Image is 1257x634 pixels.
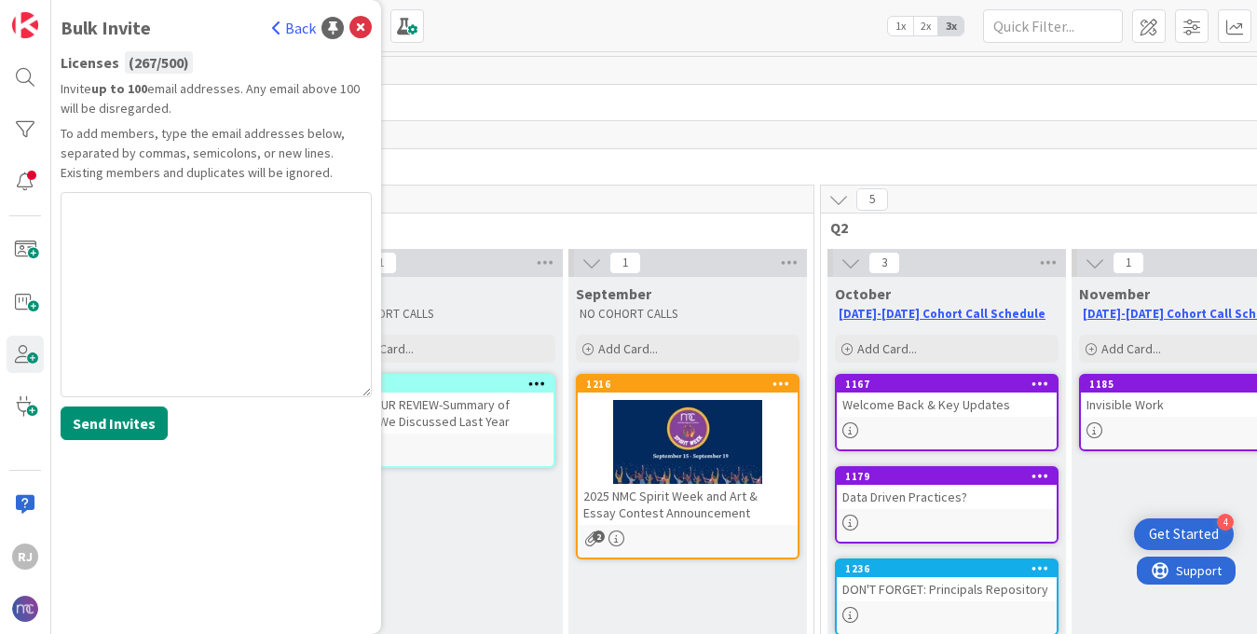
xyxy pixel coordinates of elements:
span: Add Card... [354,340,414,357]
a: [DATE]-[DATE] Cohort Call Schedule [839,306,1045,322]
span: Add Card... [598,340,658,357]
div: 1167 [845,378,1057,391]
input: Quick Filter... [983,9,1123,43]
span: November [1079,284,1150,303]
div: 1159FOR YOUR REVIEW-Summary of Topics We Discussed Last Year [334,376,553,434]
div: RJ [12,544,38,570]
span: 1 [1113,252,1144,274]
span: 1 [609,252,641,274]
div: 1159 [342,378,553,391]
a: 1159FOR YOUR REVIEW-Summary of Topics We Discussed Last Year [332,374,555,468]
a: 1167Welcome Back & Key Updates [835,374,1059,451]
span: Add Card... [857,340,917,357]
div: Open Get Started checklist, remaining modules: 4 [1134,518,1234,550]
div: Get Started [1149,525,1219,544]
span: Licenses [61,51,119,74]
span: 3x [938,17,963,35]
p: NO COHORT CALLS [580,307,796,322]
span: Add Card... [1101,340,1161,357]
p: NO COHORT CALLS [335,307,552,322]
div: FOR YOUR REVIEW-Summary of Topics We Discussed Last Year [334,393,553,434]
div: DON'T FORGET: Principals Repository [837,577,1057,601]
div: 1236DON'T FORGET: Principals Repository [837,560,1057,601]
button: Send Invites [61,407,168,440]
div: Data Driven Practices? [837,485,1057,509]
span: Support [39,3,85,25]
a: 1179Data Driven Practices? [835,466,1059,544]
div: 1167Welcome Back & Key Updates [837,376,1057,417]
div: 12162025 NMC Spirit Week and Art & Essay Contest Announcement [578,376,798,525]
span: 2x [913,17,938,35]
div: Invite email addresses. Any email above 100 will be disregarded. [61,79,372,118]
div: 1179 [845,470,1057,483]
div: To add members, type the email addresses below, separated by commas, semicolons, or new lines. Ex... [61,124,372,183]
div: 1167 [837,376,1057,393]
img: Visit kanbanzone.com [12,12,38,38]
img: avatar [12,596,38,622]
div: 2025 NMC Spirit Week and Art & Essay Contest Announcement [578,484,798,525]
div: 4 [1217,514,1234,531]
div: 1236 [837,560,1057,577]
div: 1216 [586,378,798,391]
div: Bulk Invite [61,14,151,42]
div: 1159 [334,376,553,393]
span: 5 [856,188,888,211]
div: ( 267 / 500 ) [125,51,193,74]
a: Back [272,17,316,39]
span: 3 [868,252,900,274]
div: 1179Data Driven Practices? [837,468,1057,509]
span: October [835,284,891,303]
div: 1236 [845,562,1057,575]
div: 1179 [837,468,1057,485]
span: 2 [593,531,605,543]
span: 1 [365,252,397,274]
div: 1216 [578,376,798,393]
span: 1x [888,17,913,35]
a: 12162025 NMC Spirit Week and Art & Essay Contest Announcement [576,374,799,559]
div: Welcome Back & Key Updates [837,393,1057,417]
span: September [576,284,651,303]
span: Q1 [83,218,790,237]
b: up to 100 [91,80,147,97]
